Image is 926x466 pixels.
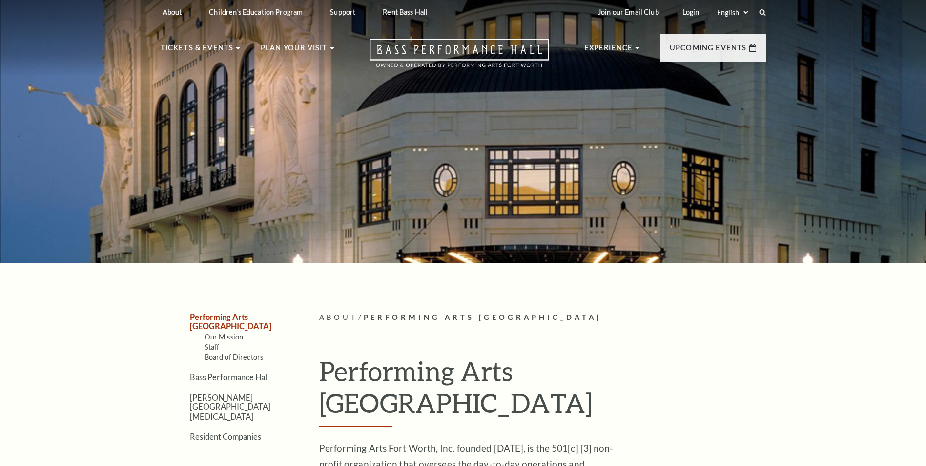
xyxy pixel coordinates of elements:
h1: Performing Arts [GEOGRAPHIC_DATA] [319,355,766,427]
a: Performing Arts [GEOGRAPHIC_DATA] [190,312,271,331]
select: Select: [715,8,750,17]
a: Staff [205,343,220,351]
p: Upcoming Events [670,42,747,60]
a: [PERSON_NAME][GEOGRAPHIC_DATA][MEDICAL_DATA] [190,393,270,421]
a: Resident Companies [190,432,261,441]
p: / [319,312,766,324]
p: Children's Education Program [209,8,303,16]
a: Board of Directors [205,353,264,361]
p: Plan Your Visit [261,42,328,60]
a: Our Mission [205,333,244,341]
p: Support [330,8,355,16]
p: About [163,8,182,16]
a: Bass Performance Hall [190,372,269,381]
p: Rent Bass Hall [383,8,428,16]
p: Experience [584,42,633,60]
p: Tickets & Events [161,42,234,60]
span: Performing Arts [GEOGRAPHIC_DATA] [364,313,602,321]
span: About [319,313,358,321]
